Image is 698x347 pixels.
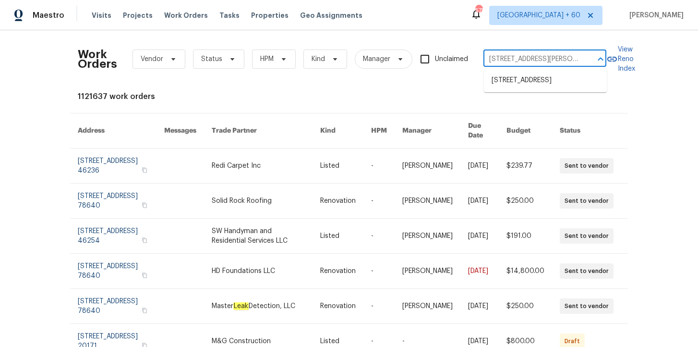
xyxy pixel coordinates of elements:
[140,271,149,280] button: Copy Address
[484,73,607,88] li: [STREET_ADDRESS]
[552,113,628,149] th: Status
[363,113,395,149] th: HPM
[483,52,579,67] input: Enter in an address
[363,149,395,184] td: -
[313,289,363,324] td: Renovation
[140,201,149,210] button: Copy Address
[395,289,460,324] td: [PERSON_NAME]
[363,289,395,324] td: -
[313,219,363,254] td: Listed
[140,236,149,245] button: Copy Address
[363,254,395,289] td: -
[70,113,156,149] th: Address
[201,54,222,64] span: Status
[204,219,312,254] td: SW Handyman and Residential Services LLC
[497,11,580,20] span: [GEOGRAPHIC_DATA] + 60
[204,289,312,324] td: Master Detection, LLC
[363,219,395,254] td: -
[313,113,363,149] th: Kind
[313,184,363,219] td: Renovation
[140,166,149,174] button: Copy Address
[156,113,204,149] th: Messages
[594,52,607,66] button: Close
[251,11,289,20] span: Properties
[313,254,363,289] td: Renovation
[204,113,312,149] th: Trade Partner
[204,149,312,184] td: Redi Carpet Inc
[33,11,64,20] span: Maestro
[435,54,468,64] span: Unclaimed
[140,306,149,315] button: Copy Address
[460,113,499,149] th: Due Date
[78,92,620,101] div: 1121637 work orders
[499,113,552,149] th: Budget
[395,254,460,289] td: [PERSON_NAME]
[141,54,163,64] span: Vendor
[123,11,153,20] span: Projects
[219,12,240,19] span: Tasks
[395,219,460,254] td: [PERSON_NAME]
[395,149,460,184] td: [PERSON_NAME]
[312,54,325,64] span: Kind
[363,184,395,219] td: -
[164,11,208,20] span: Work Orders
[626,11,684,20] span: [PERSON_NAME]
[606,45,635,74] a: View Reno Index
[204,184,312,219] td: Solid Rock Roofing
[475,6,482,15] div: 575
[395,113,460,149] th: Manager
[92,11,111,20] span: Visits
[395,184,460,219] td: [PERSON_NAME]
[313,149,363,184] td: Listed
[204,254,312,289] td: HD Foundations LLC
[260,54,274,64] span: HPM
[363,54,390,64] span: Manager
[300,11,362,20] span: Geo Assignments
[78,50,117,69] h2: Work Orders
